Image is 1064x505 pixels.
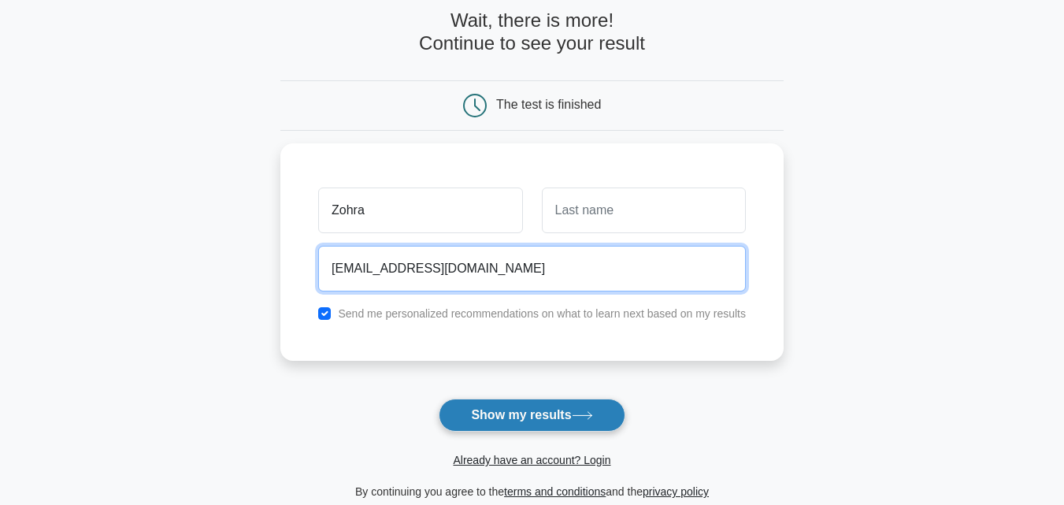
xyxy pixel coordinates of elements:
[643,485,709,498] a: privacy policy
[439,399,625,432] button: Show my results
[318,246,746,291] input: Email
[453,454,610,466] a: Already have an account? Login
[542,188,746,233] input: Last name
[271,482,793,501] div: By continuing you agree to the and the
[496,98,601,111] div: The test is finished
[280,9,784,55] h4: Wait, there is more! Continue to see your result
[318,188,522,233] input: First name
[504,485,606,498] a: terms and conditions
[338,307,746,320] label: Send me personalized recommendations on what to learn next based on my results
